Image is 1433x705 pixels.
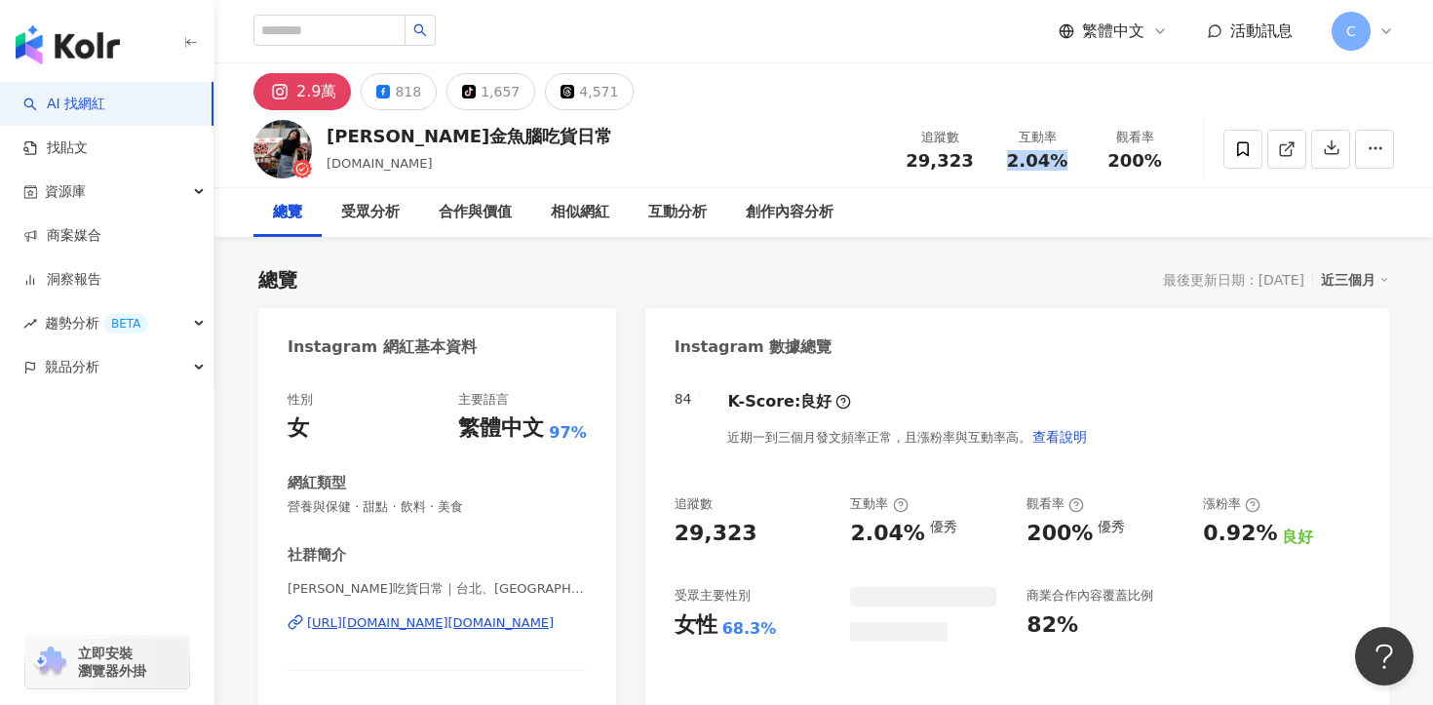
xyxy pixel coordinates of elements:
[675,519,757,549] div: 29,323
[413,23,427,37] span: search
[675,336,833,358] div: Instagram 數據總覽
[675,391,692,407] div: 84
[930,519,957,534] div: 優秀
[439,201,512,224] div: 合作與價值
[307,614,554,632] div: [URL][DOMAIN_NAME][DOMAIN_NAME]
[727,391,851,412] div: K-Score :
[288,498,587,516] span: 營養與保健 · 甜點 · 飲料 · 美食
[253,73,351,110] button: 2.9萬
[1026,495,1084,513] div: 觀看率
[31,646,69,678] img: chrome extension
[722,618,777,640] div: 68.3%
[45,301,148,345] span: 趨勢分析
[23,95,105,114] a: searchAI 找網紅
[458,413,544,444] div: 繁體中文
[288,336,477,358] div: Instagram 網紅基本資料
[327,156,433,171] span: [DOMAIN_NAME]
[1026,587,1153,605] div: 商業合作內容覆蓋比例
[675,495,713,513] div: 追蹤數
[253,120,312,178] img: KOL Avatar
[1007,151,1067,171] span: 2.04%
[103,314,148,333] div: BETA
[1355,627,1414,685] iframe: Help Scout Beacon - Open
[1031,417,1088,456] button: 查看說明
[1082,20,1144,42] span: 繁體中文
[1098,128,1172,147] div: 觀看率
[288,614,587,632] a: [URL][DOMAIN_NAME][DOMAIN_NAME]
[23,317,37,331] span: rise
[1000,128,1074,147] div: 互動率
[361,73,437,110] button: 818
[1026,610,1078,641] div: 82%
[78,645,146,680] span: 立即安裝 瀏覽器外掛
[545,73,634,110] button: 4,571
[395,78,421,105] div: 818
[1282,527,1313,548] div: 良好
[341,201,400,224] div: 受眾分析
[800,391,832,412] div: 良好
[675,587,751,605] div: 受眾主要性別
[45,170,86,214] span: 資源庫
[481,78,520,105] div: 1,657
[1321,267,1389,293] div: 近三個月
[45,345,99,389] span: 競品分析
[850,519,924,549] div: 2.04%
[1163,272,1304,288] div: 最後更新日期：[DATE]
[1203,495,1260,513] div: 漲粉率
[288,473,346,493] div: 網紅類型
[551,201,609,224] div: 相似網紅
[446,73,535,110] button: 1,657
[727,417,1088,456] div: 近期一到三個月發文頻率正常，且漲粉率與互動率高。
[25,636,189,688] a: chrome extension立即安裝 瀏覽器外掛
[850,495,908,513] div: 互動率
[1346,20,1356,42] span: C
[746,201,833,224] div: 創作內容分析
[273,201,302,224] div: 總覽
[579,78,618,105] div: 4,571
[296,78,336,105] div: 2.9萬
[23,138,88,158] a: 找貼文
[16,25,120,64] img: logo
[903,128,977,147] div: 追蹤數
[648,201,707,224] div: 互動分析
[1107,151,1162,171] span: 200%
[458,391,509,409] div: 主要語言
[549,422,586,444] span: 97%
[288,413,309,444] div: 女
[327,124,612,148] div: [PERSON_NAME]金魚腦吃貨日常
[288,545,346,566] div: 社群簡介
[675,610,717,641] div: 女性
[288,580,587,598] span: [PERSON_NAME]吃貨日常｜台北、[GEOGRAPHIC_DATA] | zero.foodielife
[906,150,973,171] span: 29,323
[23,270,101,290] a: 洞察報告
[1032,429,1087,445] span: 查看說明
[288,391,313,409] div: 性別
[23,226,101,246] a: 商案媒合
[1203,519,1277,549] div: 0.92%
[258,266,297,294] div: 總覽
[1230,21,1293,40] span: 活動訊息
[1026,519,1093,549] div: 200%
[1098,519,1125,534] div: 優秀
